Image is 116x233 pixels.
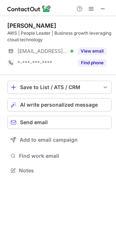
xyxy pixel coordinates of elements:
[7,165,112,176] button: Notes
[7,81,112,94] button: save-profile-one-click
[19,167,109,174] span: Notes
[7,98,112,111] button: AI write personalized message
[7,22,56,29] div: [PERSON_NAME]
[7,4,51,13] img: ContactOut v5.3.10
[20,84,99,90] div: Save to List / ATS / CRM
[78,59,107,66] button: Reveal Button
[7,116,112,129] button: Send email
[7,151,112,161] button: Find work email
[78,47,107,55] button: Reveal Button
[20,137,78,143] span: Add to email campaign
[20,119,48,125] span: Send email
[7,133,112,146] button: Add to email campaign
[7,30,112,43] div: AWS | People Leader | Business growth leveraging cloud technology
[19,153,109,159] span: Find work email
[18,48,68,54] span: [EMAIL_ADDRESS][DOMAIN_NAME]
[20,102,98,108] span: AI write personalized message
